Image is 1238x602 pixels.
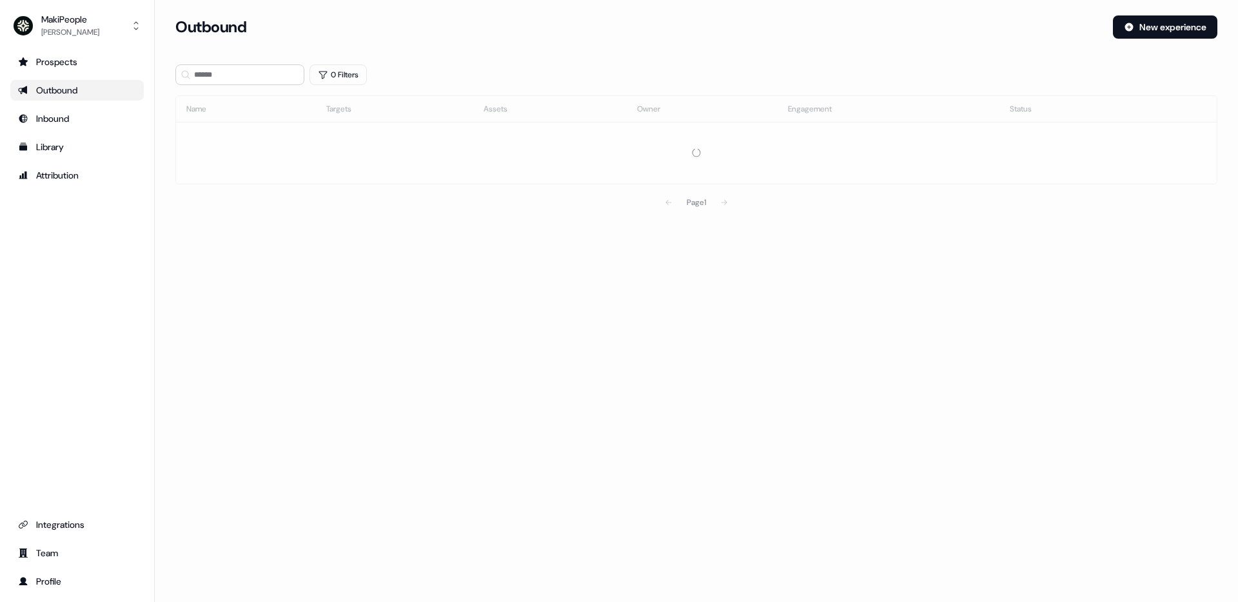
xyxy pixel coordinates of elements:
a: Go to team [10,543,144,563]
div: MakiPeople [41,13,99,26]
a: Go to templates [10,137,144,157]
div: Prospects [18,55,136,68]
button: MakiPeople[PERSON_NAME] [10,10,144,41]
a: Go to profile [10,571,144,592]
div: [PERSON_NAME] [41,26,99,39]
button: 0 Filters [309,64,367,85]
div: Profile [18,575,136,588]
div: Outbound [18,84,136,97]
a: Go to outbound experience [10,80,144,101]
a: Go to integrations [10,514,144,535]
div: Integrations [18,518,136,531]
div: Attribution [18,169,136,182]
div: Library [18,141,136,153]
div: Team [18,547,136,559]
a: Go to prospects [10,52,144,72]
a: Go to Inbound [10,108,144,129]
h3: Outbound [175,17,246,37]
div: Inbound [18,112,136,125]
button: New experience [1113,15,1217,39]
a: Go to attribution [10,165,144,186]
